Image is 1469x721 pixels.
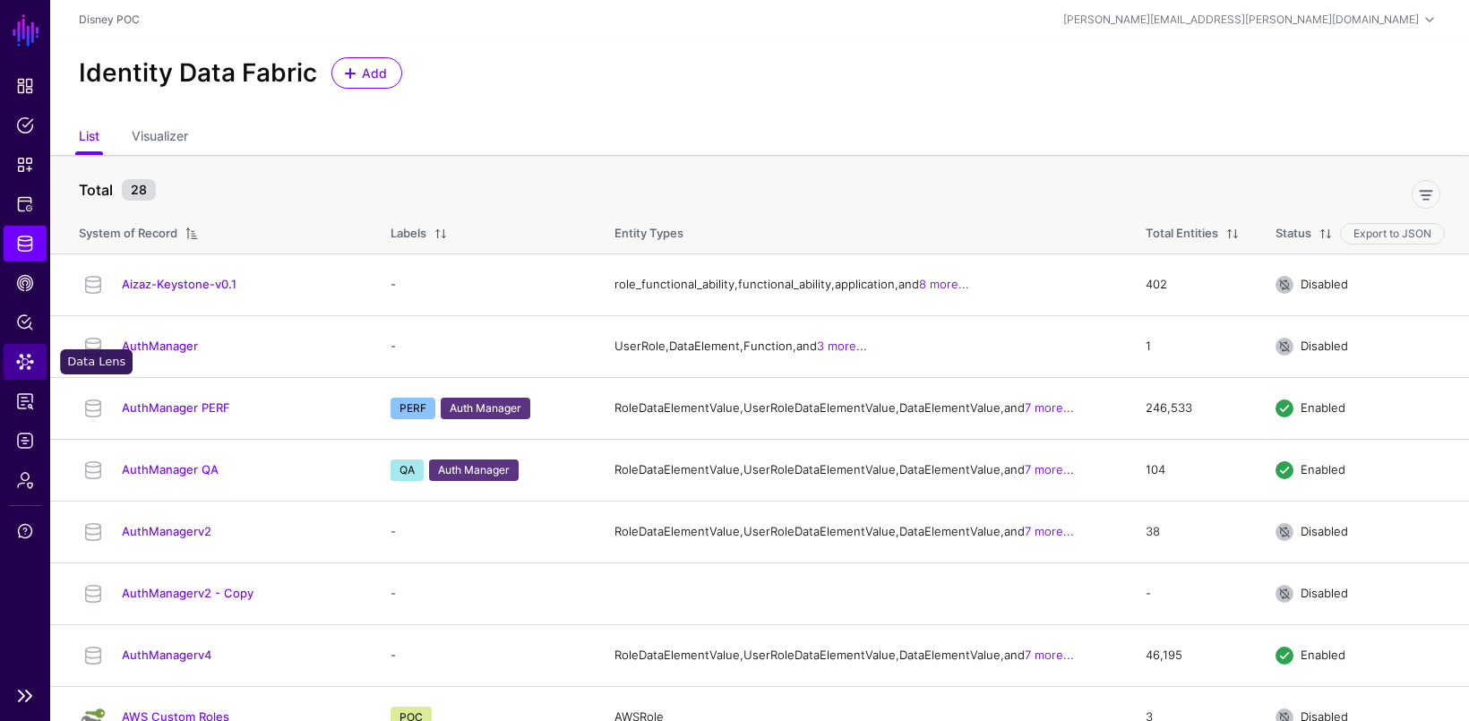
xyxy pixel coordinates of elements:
span: Snippets [16,156,34,174]
strong: Total [79,181,113,199]
td: 38 [1128,501,1258,562]
div: Data Lens [60,349,133,374]
span: Auth Manager [441,398,530,419]
span: Support [16,522,34,540]
small: 28 [122,179,156,201]
a: Reports [4,383,47,419]
div: Labels [391,225,426,243]
td: - [373,562,597,624]
a: 8 more... [919,277,969,291]
a: AuthManager QA [122,462,219,476]
a: List [79,121,99,155]
a: Dashboard [4,68,47,104]
td: 1 [1128,315,1258,377]
a: CAEP Hub [4,265,47,301]
a: Policies [4,107,47,143]
td: RoleDataElementValue, UserRoleDataElementValue, DataElementValue, and [597,501,1128,562]
a: Logs [4,423,47,459]
div: Total Entities [1146,225,1218,243]
span: PERF [391,398,435,419]
a: Identity Data Fabric [4,226,47,262]
td: - [373,253,597,315]
h2: Identity Data Fabric [79,58,317,89]
td: RoleDataElementValue, UserRoleDataElementValue, DataElementValue, and [597,439,1128,501]
td: - [1128,562,1258,624]
a: Admin [4,462,47,498]
span: Disabled [1301,277,1348,291]
a: AuthManager PERF [122,400,230,415]
td: - [373,624,597,686]
span: Admin [16,471,34,489]
td: role_functional_ability, functional_ability, application, and [597,253,1128,315]
a: AuthManagerv2 [122,524,211,538]
a: Data Lens [4,344,47,380]
td: 402 [1128,253,1258,315]
a: 7 more... [1025,462,1074,476]
span: CAEP Hub [16,274,34,292]
td: 46,195 [1128,624,1258,686]
a: AuthManagerv4 [122,648,211,662]
span: Protected Systems [16,195,34,213]
a: 3 more... [817,339,867,353]
td: RoleDataElementValue, UserRoleDataElementValue, DataElementValue, and [597,624,1128,686]
span: Add [360,64,390,82]
span: Auth Manager [429,459,519,481]
a: Protected Systems [4,186,47,222]
a: AuthManager [122,339,198,353]
span: Policy Lens [16,313,34,331]
div: System of Record [79,225,177,243]
span: Reports [16,392,34,410]
span: Data Lens [16,353,34,371]
td: 104 [1128,439,1258,501]
td: RoleDataElementValue, UserRoleDataElementValue, DataElementValue, and [597,377,1128,439]
a: 7 more... [1025,524,1074,538]
span: Identity Data Fabric [16,235,34,253]
span: Enabled [1301,648,1345,662]
span: Enabled [1301,400,1345,415]
a: Aizaz-Keystone-v0.1 [122,277,236,291]
a: 7 more... [1025,648,1074,662]
td: 246,533 [1128,377,1258,439]
span: Enabled [1301,462,1345,476]
td: - [373,501,597,562]
span: Disabled [1301,339,1348,353]
span: QA [391,459,424,481]
span: Disabled [1301,524,1348,538]
a: Add [331,57,402,89]
button: Export to JSON [1340,223,1445,245]
span: Disabled [1301,586,1348,600]
td: - [373,315,597,377]
a: Visualizer [132,121,188,155]
a: Policy Lens [4,305,47,340]
a: Disney POC [79,13,140,26]
span: Dashboard [16,77,34,95]
a: SGNL [11,11,41,50]
div: [PERSON_NAME][EMAIL_ADDRESS][PERSON_NAME][DOMAIN_NAME] [1063,12,1419,28]
a: Snippets [4,147,47,183]
a: AuthManagerv2 - Copy [122,586,253,600]
div: Status [1276,225,1311,243]
span: Logs [16,432,34,450]
span: Policies [16,116,34,134]
span: Entity Types [614,226,683,240]
td: UserRole, DataElement, Function, and [597,315,1128,377]
a: 7 more... [1025,400,1074,415]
